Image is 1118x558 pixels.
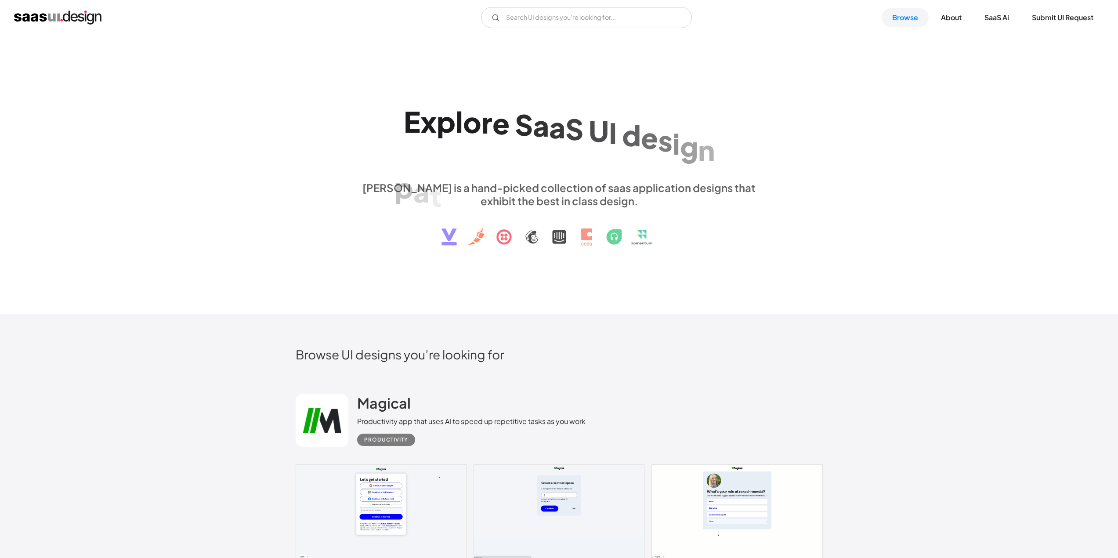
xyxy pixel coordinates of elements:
[658,123,673,157] div: s
[481,7,692,28] input: Search UI designs you're looking for...
[357,394,411,412] h2: Magical
[622,118,641,152] div: d
[357,394,411,416] a: Magical
[641,121,658,155] div: e
[492,107,510,141] div: e
[481,7,692,28] form: Email Form
[357,105,761,172] h1: Explore SaaS UI design patterns & interactions.
[515,108,533,141] div: S
[357,416,586,427] div: Productivity app that uses AI to speed up repetitive tasks as you work
[437,105,456,138] div: p
[533,109,549,143] div: a
[413,174,430,208] div: a
[882,8,929,27] a: Browse
[456,105,463,139] div: l
[394,170,413,204] div: p
[404,105,420,138] div: E
[565,112,583,146] div: S
[680,130,698,164] div: g
[1021,8,1104,27] a: Submit UI Request
[430,179,441,213] div: t
[589,114,609,148] div: U
[673,127,680,160] div: i
[930,8,972,27] a: About
[420,105,437,138] div: x
[357,181,761,207] div: [PERSON_NAME] is a hand-picked collection of saas application designs that exhibit the best in cl...
[463,105,481,139] div: o
[609,116,617,150] div: I
[549,110,565,144] div: a
[426,207,692,253] img: text, icon, saas logo
[698,133,715,167] div: n
[14,11,101,25] a: home
[481,106,492,140] div: r
[974,8,1020,27] a: SaaS Ai
[364,435,408,445] div: Productivity
[296,347,823,362] h2: Browse UI designs you’re looking for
